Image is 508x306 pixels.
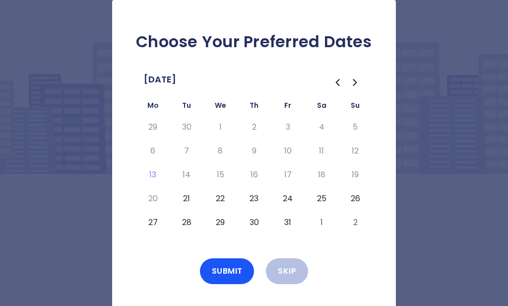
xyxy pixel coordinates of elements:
button: Saturday, October 11th, 2025 [313,143,330,159]
button: Tuesday, October 14th, 2025 [178,167,195,183]
button: Submit [200,258,254,284]
button: Sunday, October 12th, 2025 [346,143,364,159]
button: Thursday, October 30th, 2025 [245,215,263,230]
button: Wednesday, October 15th, 2025 [211,167,229,183]
button: Wednesday, October 8th, 2025 [211,143,229,159]
button: Go to the Previous Month [328,74,346,91]
th: Saturday [305,99,338,115]
button: Tuesday, October 28th, 2025 [178,215,195,230]
button: Friday, October 31st, 2025 [279,215,297,230]
th: Tuesday [170,99,203,115]
button: Saturday, October 4th, 2025 [313,119,330,135]
button: Thursday, October 16th, 2025 [245,167,263,183]
button: Saturday, October 25th, 2025 [313,191,330,207]
button: Go to the Next Month [346,74,364,91]
button: Sunday, October 19th, 2025 [346,167,364,183]
button: Monday, October 20th, 2025 [144,191,162,207]
button: Tuesday, October 7th, 2025 [178,143,195,159]
th: Friday [271,99,305,115]
button: Friday, October 17th, 2025 [279,167,297,183]
button: Monday, October 27th, 2025 [144,215,162,230]
button: Wednesday, October 1st, 2025 [211,119,229,135]
button: Tuesday, September 30th, 2025 [178,119,195,135]
button: Tuesday, October 21st, 2025 [178,191,195,207]
button: Saturday, November 1st, 2025 [313,215,330,230]
button: Monday, October 6th, 2025 [144,143,162,159]
button: Sunday, October 5th, 2025 [346,119,364,135]
button: Thursday, October 23rd, 2025 [245,191,263,207]
button: Friday, October 10th, 2025 [279,143,297,159]
th: Sunday [338,99,372,115]
button: Monday, September 29th, 2025 [144,119,162,135]
th: Monday [136,99,170,115]
button: Wednesday, October 29th, 2025 [211,215,229,230]
button: Thursday, October 2nd, 2025 [245,119,263,135]
button: Sunday, November 2nd, 2025 [346,215,364,230]
th: Thursday [237,99,271,115]
span: [DATE] [144,72,176,87]
button: Sunday, October 26th, 2025 [346,191,364,207]
button: Skip [266,258,308,284]
table: October 2025 [136,99,372,234]
button: Today, Monday, October 13th, 2025 [144,167,162,183]
button: Friday, October 3rd, 2025 [279,119,297,135]
button: Thursday, October 9th, 2025 [245,143,263,159]
th: Wednesday [203,99,237,115]
button: Friday, October 24th, 2025 [279,191,297,207]
button: Saturday, October 18th, 2025 [313,167,330,183]
button: Wednesday, October 22nd, 2025 [211,191,229,207]
h2: Choose Your Preferred Dates [128,32,380,52]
